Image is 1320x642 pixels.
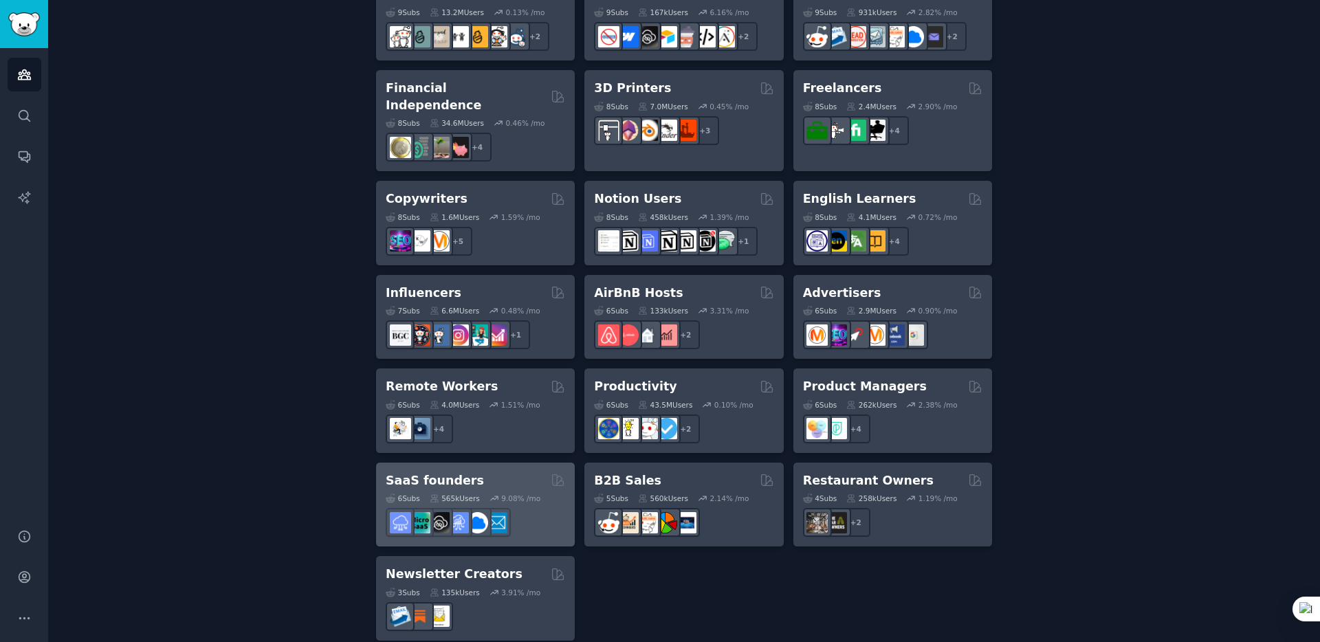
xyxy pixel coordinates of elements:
img: getdisciplined [656,418,677,439]
div: 565k Users [430,494,480,503]
img: Notiontemplates [598,230,619,252]
div: 931k Users [846,8,896,17]
div: 8 Sub s [594,102,628,111]
h2: Notion Users [594,190,681,208]
img: microsaas [409,512,430,533]
img: EmailOutreach [922,26,943,47]
img: PPC [845,324,866,346]
div: + 1 [729,227,758,256]
div: 0.10 % /mo [714,400,753,410]
img: SingleParents [409,26,430,47]
div: + 5 [443,227,472,256]
div: 167k Users [638,8,688,17]
img: lifehacks [617,418,639,439]
img: NoCodeSaaS [637,26,658,47]
img: BeautyGuruChatter [390,324,411,346]
img: fatFIRE [448,137,469,158]
img: Emailmarketing [390,606,411,627]
h2: AirBnB Hosts [594,285,683,302]
img: NotionPromote [714,230,735,252]
img: B_2_B_Selling_Tips [675,512,696,533]
img: SEO [826,324,847,346]
img: InstagramMarketing [448,324,469,346]
div: 133k Users [638,306,688,316]
img: coldemail [864,26,885,47]
div: 34.6M Users [430,118,484,128]
img: webflow [617,26,639,47]
img: socialmedia [409,324,430,346]
div: 1.59 % /mo [501,212,540,222]
img: Adalo [714,26,735,47]
div: 4.1M Users [846,212,896,222]
div: 0.48 % /mo [501,306,540,316]
img: RemoteJobs [390,418,411,439]
img: AirBnBHosts [617,324,639,346]
img: parentsofmultiples [486,26,507,47]
img: BestNotionTemplates [694,230,716,252]
img: B2BSales [656,512,677,533]
div: 1.39 % /mo [710,212,749,222]
img: b2b_sales [637,512,658,533]
img: beyondthebump [428,26,450,47]
img: productivity [637,418,658,439]
h2: SaaS founders [386,472,484,489]
img: NewParents [467,26,488,47]
img: freelance_forhire [826,120,847,141]
div: 8 Sub s [803,102,837,111]
div: 5 Sub s [594,494,628,503]
div: + 2 [520,22,549,51]
img: FixMyPrint [675,120,696,141]
img: content_marketing [428,230,450,252]
div: + 3 [690,116,719,145]
img: airbnb_hosts [598,324,619,346]
img: sales [806,26,828,47]
img: salestechniques [617,512,639,533]
h2: Influencers [386,285,461,302]
img: toddlers [448,26,469,47]
img: SaaS_Email_Marketing [486,512,507,533]
img: UKPersonalFinance [390,137,411,158]
img: ProductMgmt [826,418,847,439]
div: 8 Sub s [386,212,420,222]
img: LearnEnglishOnReddit [864,230,885,252]
h2: Freelancers [803,80,882,97]
img: ProductManagement [806,418,828,439]
h2: B2B Sales [594,472,661,489]
div: 9.08 % /mo [501,494,540,503]
img: nocodelowcode [675,26,696,47]
img: SaaSSales [448,512,469,533]
div: 13.2M Users [430,8,484,17]
div: 6.6M Users [430,306,480,316]
div: 4 Sub s [803,494,837,503]
img: sales [598,512,619,533]
div: 258k Users [846,494,896,503]
div: 1.51 % /mo [501,400,540,410]
div: 43.5M Users [638,400,692,410]
img: Substack [409,606,430,627]
img: marketing [806,324,828,346]
img: nocode [598,26,619,47]
div: 0.13 % /mo [506,8,545,17]
img: NotionGeeks [656,230,677,252]
div: 458k Users [638,212,688,222]
div: 0.72 % /mo [918,212,958,222]
img: SaaS [390,512,411,533]
div: 8 Sub s [386,118,420,128]
img: B2BSaaS [903,26,924,47]
h2: English Learners [803,190,916,208]
img: Fire [428,137,450,158]
img: daddit [390,26,411,47]
img: LeadGeneration [845,26,866,47]
div: 1.19 % /mo [918,494,958,503]
img: rentalproperties [637,324,658,346]
img: b2b_sales [883,26,905,47]
h2: Financial Independence [386,80,546,113]
h2: Copywriters [386,190,467,208]
div: 7 Sub s [386,306,420,316]
div: 9 Sub s [594,8,628,17]
img: Fiverr [845,120,866,141]
div: + 4 [424,414,453,443]
div: + 2 [671,320,700,349]
div: + 2 [841,508,870,537]
div: 6 Sub s [386,400,420,410]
